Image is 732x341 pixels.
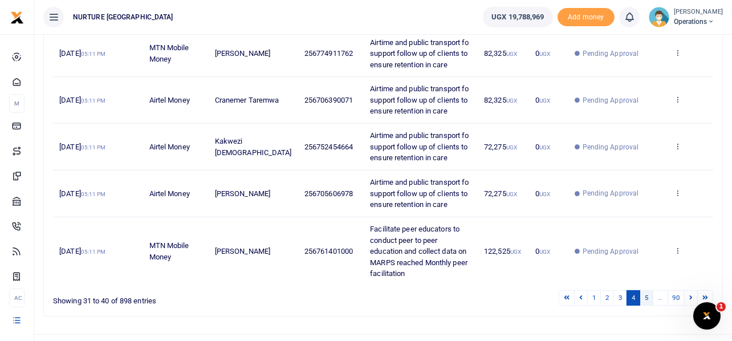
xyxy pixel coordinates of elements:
small: UGX [539,144,550,151]
span: UGX 19,788,969 [491,11,544,23]
li: Ac [9,289,25,307]
img: logo-small [10,11,24,25]
span: Pending Approval [583,142,639,152]
div: Showing 31 to 40 of 898 entries [53,289,324,307]
span: 256774911762 [304,49,353,58]
li: Toup your wallet [558,8,615,27]
span: Airtime and public transport fo support follow up of clients to ensure retention in care [370,131,469,162]
small: UGX [506,191,517,197]
small: 05:11 PM [81,144,106,151]
small: UGX [539,191,550,197]
span: 256752454664 [304,143,353,151]
span: Airtel Money [149,189,190,198]
small: [PERSON_NAME] [674,7,723,17]
span: Pending Approval [583,95,639,105]
span: [PERSON_NAME] [215,49,270,58]
span: 82,325 [484,49,517,58]
small: 05:11 PM [81,51,106,57]
span: 122,525 [484,247,521,255]
span: [DATE] [59,96,105,104]
li: Wallet ballance [478,7,557,27]
span: Pending Approval [583,246,639,257]
span: 256706390071 [304,96,353,104]
a: 5 [640,290,653,306]
a: 1 [587,290,601,306]
a: Add money [558,12,615,21]
small: UGX [539,249,550,255]
span: MTN Mobile Money [149,43,189,63]
span: 1 [717,302,726,311]
small: UGX [539,98,550,104]
span: NURTURE [GEOGRAPHIC_DATA] [68,12,178,22]
span: [DATE] [59,247,105,255]
span: Pending Approval [583,188,639,198]
a: 90 [668,290,685,306]
small: UGX [510,249,521,255]
span: 72,275 [484,143,517,151]
span: Airtime and public transport fo support follow up of clients to ensure retention in care [370,178,469,209]
a: logo-small logo-large logo-large [10,13,24,21]
span: Kakwezi [DEMOGRAPHIC_DATA] [215,137,292,157]
a: 4 [627,290,640,306]
span: Operations [674,17,723,27]
span: MTN Mobile Money [149,241,189,261]
span: 256705606978 [304,189,353,198]
img: profile-user [649,7,669,27]
li: M [9,94,25,113]
small: 05:11 PM [81,191,106,197]
a: profile-user [PERSON_NAME] Operations [649,7,723,27]
span: Add money [558,8,615,27]
iframe: Intercom live chat [693,302,721,330]
span: Airtime and public transport fo support follow up of clients to ensure retention in care [370,38,469,69]
span: Airtel Money [149,143,190,151]
span: 0 [535,247,550,255]
span: Airtel Money [149,96,190,104]
small: UGX [506,98,517,104]
small: 05:11 PM [81,98,106,104]
span: [PERSON_NAME] [215,189,270,198]
small: UGX [506,51,517,57]
a: 2 [600,290,614,306]
span: 0 [535,189,550,198]
span: [DATE] [59,143,105,151]
span: Cranemer Taremwa [215,96,279,104]
small: UGX [506,144,517,151]
span: Pending Approval [583,48,639,59]
a: 3 [613,290,627,306]
small: UGX [539,51,550,57]
span: [PERSON_NAME] [215,247,270,255]
span: 72,275 [484,189,517,198]
span: 256761401000 [304,247,353,255]
span: Facilitate peer educators to conduct peer to peer education and collect data on MARPS reached Mon... [370,225,467,278]
span: [DATE] [59,189,105,198]
span: 0 [535,49,550,58]
span: 82,325 [484,96,517,104]
span: 0 [535,143,550,151]
span: [DATE] [59,49,105,58]
small: 05:11 PM [81,249,106,255]
span: 0 [535,96,550,104]
a: UGX 19,788,969 [483,7,552,27]
span: Airtime and public transport fo support follow up of clients to ensure retention in care [370,84,469,115]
